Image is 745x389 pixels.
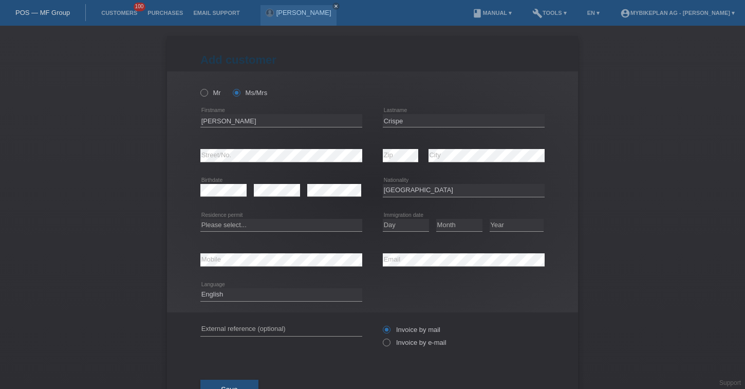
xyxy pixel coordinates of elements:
[333,4,339,9] i: close
[142,10,188,16] a: Purchases
[233,89,239,96] input: Ms/Mrs
[527,10,572,16] a: buildTools ▾
[332,3,340,10] a: close
[233,89,267,97] label: Ms/Mrs
[582,10,605,16] a: EN ▾
[188,10,245,16] a: Email Support
[276,9,331,16] a: [PERSON_NAME]
[620,8,630,18] i: account_circle
[532,8,543,18] i: build
[383,326,440,334] label: Invoice by mail
[467,10,517,16] a: bookManual ▾
[719,379,741,386] a: Support
[383,339,446,346] label: Invoice by e-mail
[134,3,146,11] span: 100
[15,9,70,16] a: POS — MF Group
[615,10,740,16] a: account_circleMybikeplan AG - [PERSON_NAME] ▾
[472,8,482,18] i: book
[383,339,389,351] input: Invoice by e-mail
[200,89,207,96] input: Mr
[96,10,142,16] a: Customers
[200,89,221,97] label: Mr
[383,326,389,339] input: Invoice by mail
[200,53,545,66] h1: Add customer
